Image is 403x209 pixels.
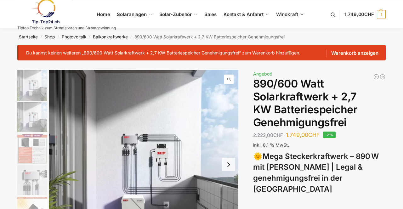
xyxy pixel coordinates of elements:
[253,132,283,138] bdi: 2.222,00
[253,142,289,148] span: inkl. 8,1 % MwSt.
[17,165,47,195] img: BDS1000
[159,11,192,17] span: Solar-Zubehör
[19,34,38,39] a: Startseite
[86,35,93,40] span: /
[128,35,134,40] span: /
[62,34,86,39] a: Photovoltaik
[344,11,374,17] span: 1.749,00
[273,132,283,138] span: CHF
[26,49,379,56] li: Du kannst keinen weiteren „890/600 Watt Solarkraftwerk + 2,7 KW Batteriespeicher Genehmigungsfrei...
[55,35,61,40] span: /
[364,11,374,17] span: CHF
[17,26,116,30] p: Tiptop Technik zum Stromsparen und Stromgewinnung
[326,49,378,57] a: Warenkorb anzeigen
[156,0,200,29] a: Solar-Zubehör
[93,34,128,39] a: Balkonkraftwerke
[6,29,397,45] nav: Breadcrumb
[253,71,272,76] span: Angebot!
[17,102,47,132] img: Balkonkraftwerk mit 2,7kw Speicher
[253,152,379,194] strong: Mega Steckerkraftwerk – 890 W mit [PERSON_NAME] | Legal & genehmigungsfrei in der [GEOGRAPHIC_DATA]
[114,0,155,29] a: Solaranlagen
[276,11,298,17] span: Windkraft
[253,151,386,195] h3: 🌞
[344,5,386,24] a: 1.749,00CHF 1
[286,132,320,138] bdi: 1.749,00
[379,74,386,80] a: Balkonkraftwerk 890 Watt Solarmodulleistung mit 2kW/h Zendure Speicher
[373,74,379,80] a: Balkonkraftwerk 405/600 Watt erweiterbar
[117,11,147,17] span: Solaranlagen
[221,0,272,29] a: Kontakt & Anfahrt
[323,132,336,138] span: -21%
[377,10,386,19] span: 1
[17,70,47,101] img: Balkonkraftwerk mit 2,7kw Speicher
[273,0,306,29] a: Windkraft
[222,158,235,171] button: Next slide
[17,134,47,164] img: Bificial im Vergleich zu billig Modulen
[204,11,217,17] span: Sales
[201,0,219,29] a: Sales
[224,11,264,17] span: Kontakt & Anfahrt
[38,35,44,40] span: /
[44,34,55,39] a: Shop
[253,77,386,129] h1: 890/600 Watt Solarkraftwerk + 2,7 KW Batteriespeicher Genehmigungsfrei
[308,132,320,138] span: CHF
